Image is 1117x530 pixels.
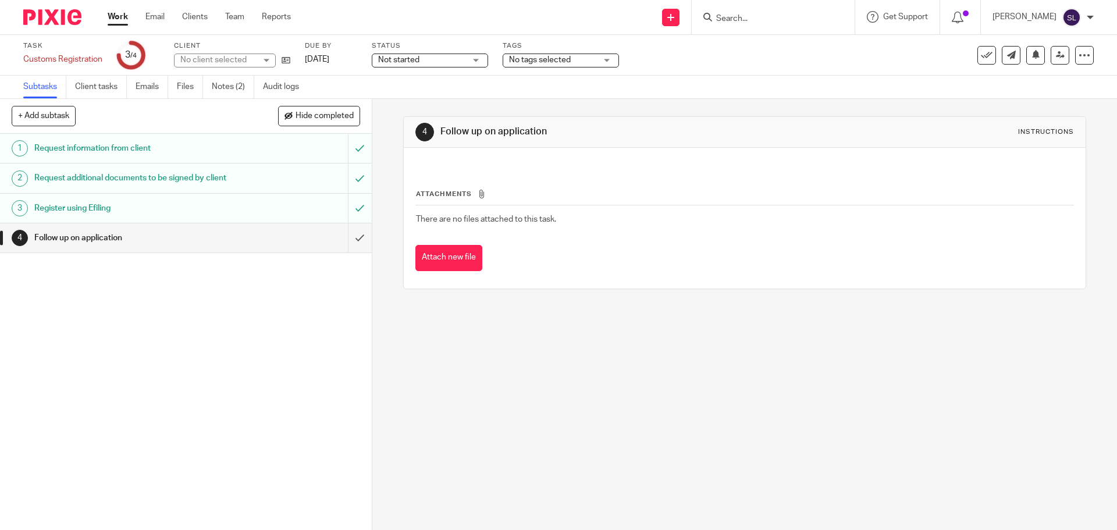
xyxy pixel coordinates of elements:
[715,14,820,24] input: Search
[212,76,254,98] a: Notes (2)
[415,245,482,271] button: Attach new file
[125,48,137,62] div: 3
[282,56,290,65] i: Open client page
[372,41,488,51] label: Status
[993,11,1056,23] p: [PERSON_NAME]
[440,126,770,138] h1: Follow up on application
[145,11,165,23] a: Email
[278,106,360,126] button: Hide completed
[23,9,81,25] img: Pixie
[305,55,329,63] span: [DATE]
[296,112,354,121] span: Hide completed
[23,41,102,51] label: Task
[262,11,291,23] a: Reports
[348,134,372,163] div: Mark as to do
[12,170,28,187] div: 2
[348,163,372,193] div: Mark as to do
[305,41,357,51] label: Due by
[416,191,472,197] span: Attachments
[177,76,203,98] a: Files
[378,56,419,64] span: Not started
[130,52,137,59] small: /4
[1062,8,1081,27] img: svg%3E
[1051,46,1069,65] a: Reassign task
[180,54,256,66] div: No client selected
[34,169,236,187] h1: Request additional documents to be signed by client
[348,194,372,223] div: Mark as to do
[1026,46,1045,65] button: Snooze task
[416,215,556,223] span: There are no files attached to this task.
[225,11,244,23] a: Team
[34,229,236,247] h1: Follow up on application
[23,76,66,98] a: Subtasks
[108,11,128,23] a: Work
[34,140,236,157] h1: Request information from client
[12,230,28,246] div: 4
[182,11,208,23] a: Clients
[1002,46,1020,65] a: Send new email to Daliff Precision Engineering (Pty) Ltd
[415,123,434,141] div: 4
[1018,127,1074,137] div: Instructions
[12,140,28,156] div: 1
[23,54,102,65] div: Customs Registration
[263,76,308,98] a: Audit logs
[75,76,127,98] a: Client tasks
[348,223,372,252] div: Mark as done
[503,41,619,51] label: Tags
[174,41,290,51] label: Client
[12,106,76,126] button: + Add subtask
[883,13,928,21] span: Get Support
[136,76,168,98] a: Emails
[509,56,571,64] span: No tags selected
[34,200,236,217] h1: Register using Efiling
[12,200,28,216] div: 3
